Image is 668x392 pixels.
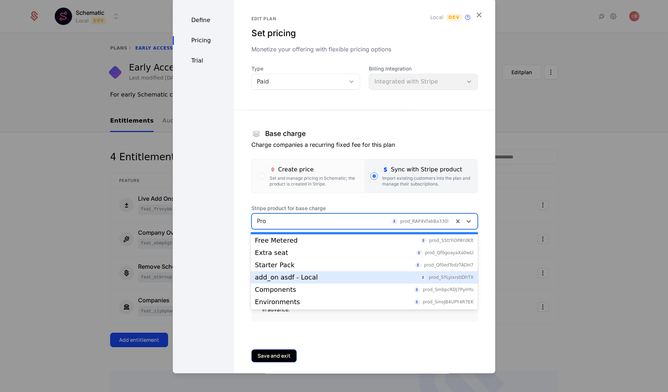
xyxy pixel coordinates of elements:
div: Edit plan [251,16,478,22]
div: Import existing customers into the plan and manage their subscriptions. [382,175,472,187]
span: Local [430,14,443,21]
div: Starter Pack [255,262,295,268]
div: Free Metered [255,237,298,244]
div: Define [173,16,234,25]
span: prod_SmsJB4UPY4R7EK [423,300,473,304]
span: Type [251,65,360,72]
div: Pricing [173,36,234,45]
div: add_on asdf - Local [255,274,318,281]
span: prod_Qf0edTodzTADH7 [424,263,473,267]
div: Paid [257,77,341,86]
span: Dev [446,14,462,21]
div: Edit plan entitlements to charge companies based on their usage of the features within this plan.... [262,291,402,313]
div: Components [255,286,296,293]
span: Stripe product for base charge [251,205,478,212]
div: Environments [255,299,300,305]
div: Set and manage pricing in Schematic; the product is created in Stripe. [270,175,359,187]
div: Extra seat [255,250,288,256]
span: prod_Qf0goayaXa0wLl [425,251,473,255]
div: Trial [173,56,234,65]
div: Sync with Stripe product [382,165,472,174]
div: Monetize your offering with flexible pricing options [251,45,478,54]
span: prod_SYLyixrstIDhTX [429,275,473,280]
p: Charge companies a recurring fixed fee for this plan [251,140,478,149]
h1: Base charge [265,131,306,137]
div: Set pricing [251,27,478,39]
span: prod_S5ttYiOPAYdKlt [429,238,473,243]
span: prod_SmbpcRDJ7PyHYu [423,287,473,292]
button: Save and exit [251,349,297,362]
div: Create price [270,165,359,174]
span: Billing Integration [369,65,478,72]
